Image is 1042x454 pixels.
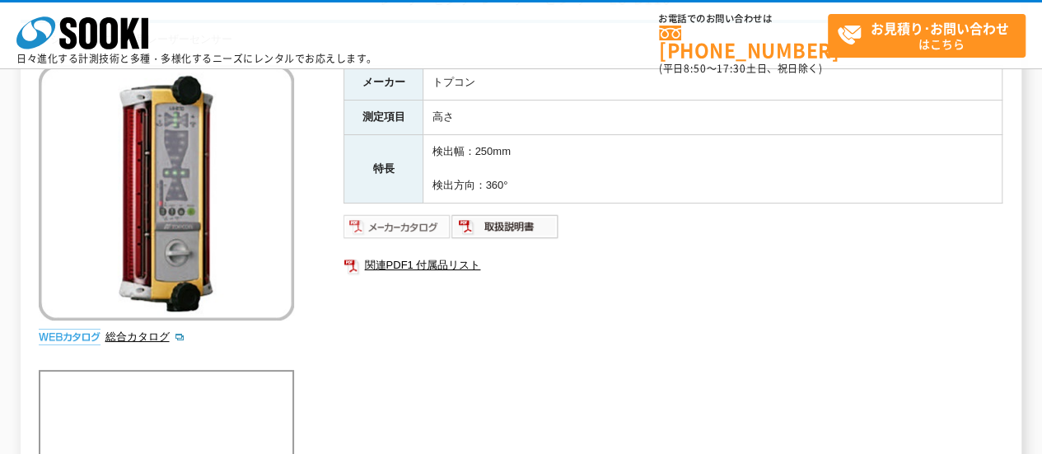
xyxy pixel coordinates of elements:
[344,134,423,203] th: 特長
[16,54,377,63] p: 日々進化する計測技術と多種・多様化するニーズにレンタルでお応えします。
[343,213,451,240] img: メーカーカタログ
[451,224,559,236] a: 取扱説明書
[837,15,1025,56] span: はこちら
[344,66,423,101] th: メーカー
[451,213,559,240] img: 取扱説明書
[343,224,451,236] a: メーカーカタログ
[423,100,1002,134] td: 高さ
[423,134,1002,203] td: 検出幅：250mm 検出方向：360°
[659,26,828,59] a: [PHONE_NUMBER]
[344,100,423,134] th: 測定項目
[659,61,822,76] span: (平日 ～ 土日、祝日除く)
[659,14,828,24] span: お電話でのお問い合わせは
[871,18,1009,38] strong: お見積り･お問い合わせ
[343,255,1002,276] a: 関連PDF1 付属品リスト
[423,66,1002,101] td: トプコン
[39,329,100,345] img: webカタログ
[39,65,294,321] img: レーザーセンサー LS-B110
[684,61,707,76] span: 8:50
[717,61,746,76] span: 17:30
[828,14,1026,58] a: お見積り･お問い合わせはこちら
[105,330,185,343] a: 総合カタログ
